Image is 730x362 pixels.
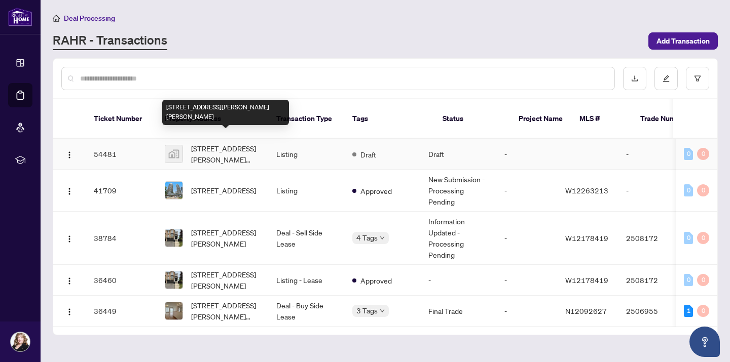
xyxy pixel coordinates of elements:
[684,274,693,286] div: 0
[380,308,385,313] span: down
[663,75,670,82] span: edit
[86,212,157,265] td: 38784
[61,230,78,246] button: Logo
[61,272,78,288] button: Logo
[697,148,709,160] div: 0
[191,143,260,165] span: [STREET_ADDRESS][PERSON_NAME][PERSON_NAME]
[61,182,78,198] button: Logo
[165,145,182,163] img: thumbnail-img
[496,265,557,296] td: -
[656,33,710,49] span: Add Transaction
[65,187,74,195] img: Logo
[565,306,607,315] span: N12092627
[496,212,557,265] td: -
[165,182,182,199] img: thumbnail-img
[268,139,344,170] td: Listing
[697,305,709,317] div: 0
[65,235,74,243] img: Logo
[684,184,693,196] div: 0
[420,296,496,327] td: Final Trade
[165,302,182,319] img: thumbnail-img
[191,269,260,291] span: [STREET_ADDRESS][PERSON_NAME]
[86,99,157,139] th: Ticket Number
[684,232,693,244] div: 0
[420,139,496,170] td: Draft
[356,305,378,316] span: 3 Tags
[86,170,157,212] td: 41709
[268,296,344,327] td: Deal - Buy Side Lease
[191,227,260,249] span: [STREET_ADDRESS][PERSON_NAME]
[268,99,344,139] th: Transaction Type
[53,32,167,50] a: RAHR - Transactions
[53,15,60,22] span: home
[360,149,376,160] span: Draft
[565,186,608,195] span: W12263213
[510,99,571,139] th: Project Name
[64,14,115,23] span: Deal Processing
[162,100,289,125] div: [STREET_ADDRESS][PERSON_NAME][PERSON_NAME]
[65,277,74,285] img: Logo
[565,275,608,285] span: W12178419
[65,308,74,316] img: Logo
[8,8,32,26] img: logo
[618,170,689,212] td: -
[165,271,182,289] img: thumbnail-img
[496,139,557,170] td: -
[268,265,344,296] td: Listing - Lease
[86,265,157,296] td: 36460
[632,99,703,139] th: Trade Number
[268,170,344,212] td: Listing
[496,170,557,212] td: -
[686,67,709,90] button: filter
[697,274,709,286] div: 0
[697,232,709,244] div: 0
[434,99,510,139] th: Status
[565,233,608,243] span: W12178419
[191,300,260,322] span: [STREET_ADDRESS][PERSON_NAME][PERSON_NAME]
[618,265,689,296] td: 2508172
[356,232,378,244] span: 4 Tags
[344,99,434,139] th: Tags
[191,185,256,196] span: [STREET_ADDRESS]
[684,148,693,160] div: 0
[61,146,78,162] button: Logo
[61,303,78,319] button: Logo
[496,296,557,327] td: -
[360,185,392,196] span: Approved
[157,99,268,139] th: Property Address
[694,75,701,82] span: filter
[697,184,709,196] div: 0
[618,212,689,265] td: 2508172
[165,229,182,247] img: thumbnail-img
[618,296,689,327] td: 2506955
[420,212,496,265] td: Information Updated - Processing Pending
[648,32,718,50] button: Add Transaction
[654,67,678,90] button: edit
[571,99,632,139] th: MLS #
[618,139,689,170] td: -
[684,305,693,317] div: 1
[86,139,157,170] td: 54481
[689,327,720,357] button: Open asap
[420,170,496,212] td: New Submission - Processing Pending
[86,296,157,327] td: 36449
[631,75,638,82] span: download
[360,275,392,286] span: Approved
[380,235,385,240] span: down
[420,265,496,296] td: -
[65,151,74,159] img: Logo
[623,67,646,90] button: download
[11,332,30,351] img: Profile Icon
[268,212,344,265] td: Deal - Sell Side Lease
